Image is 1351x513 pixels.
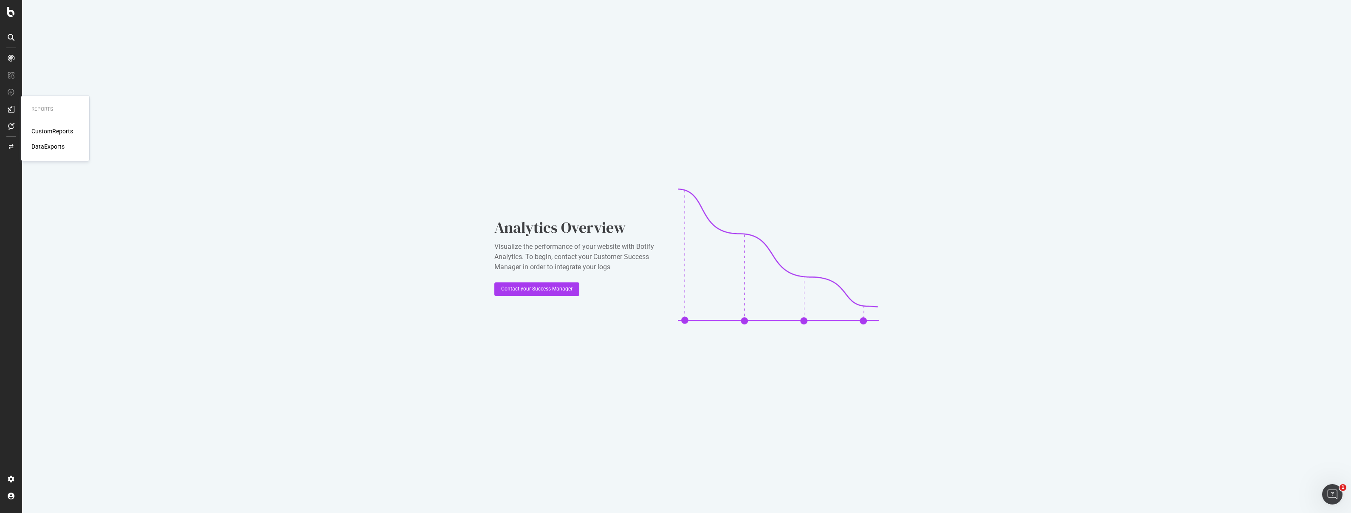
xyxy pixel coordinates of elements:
a: CustomReports [31,127,73,135]
div: Analytics Overview [494,217,664,238]
a: DataExports [31,142,65,151]
div: Visualize the performance of your website with Botify Analytics. To begin, contact your Customer ... [494,242,664,272]
div: Contact your Success Manager [501,285,573,293]
button: Contact your Success Manager [494,282,579,296]
img: CaL_T18e.png [678,189,878,324]
div: Reports [31,106,79,113]
span: 1 [1340,484,1346,491]
iframe: Intercom live chat [1322,484,1343,505]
